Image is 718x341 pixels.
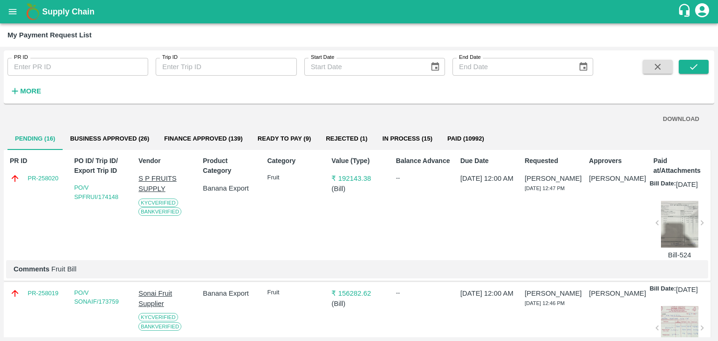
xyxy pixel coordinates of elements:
button: Paid (10992) [440,128,492,150]
p: ( Bill ) [331,184,386,194]
div: account of current user [694,2,711,21]
button: Finance Approved (139) [157,128,250,150]
p: [PERSON_NAME] [589,288,644,298]
span: [DATE] 12:46 PM [524,300,565,306]
span: Bank Verified [138,322,181,331]
img: logo [23,2,42,21]
button: More [7,83,43,99]
p: PR ID [10,156,65,166]
input: Enter PR ID [7,58,148,76]
input: Start Date [304,58,423,76]
button: Business Approved (26) [63,128,157,150]
label: Start Date [311,54,334,61]
p: Fruit [267,288,322,297]
p: [DATE] 12:00 AM [460,173,515,184]
button: Choose date [426,58,444,76]
p: ( Bill ) [331,298,386,309]
p: [PERSON_NAME] [589,173,644,184]
p: Fruit [267,173,322,182]
p: Banana Export [203,288,258,298]
div: -- [396,173,451,183]
button: Ready To Pay (9) [250,128,318,150]
span: Bank Verified [138,207,181,216]
p: [PERSON_NAME] [524,173,579,184]
p: [DATE] [676,179,698,190]
p: Bill-524 [661,250,698,260]
a: PO/V SONAIF/173759 [74,289,119,305]
a: Supply Chain [42,5,677,18]
span: KYC Verified [138,313,178,321]
span: [DATE] 12:47 PM [524,185,565,191]
p: Fruit Bill [14,264,701,274]
input: Enter Trip ID [156,58,296,76]
p: Bill Date: [650,179,676,190]
p: ₹ 192143.38 [331,173,386,184]
p: Approvers [589,156,644,166]
label: End Date [459,54,481,61]
button: DOWNLOAD [659,111,703,128]
p: Requested [524,156,579,166]
p: S P FRUITS SUPPLY [138,173,193,194]
p: [DATE] 12:00 AM [460,288,515,298]
a: PO/V SPFRUI/174148 [74,184,119,200]
p: Due Date [460,156,515,166]
p: [PERSON_NAME] [524,288,579,298]
b: Supply Chain [42,7,94,16]
p: Paid at/Attachments [653,156,708,176]
div: -- [396,288,451,298]
input: End Date [452,58,571,76]
button: open drawer [2,1,23,22]
b: Comments [14,265,50,273]
p: Product Category [203,156,258,176]
p: Category [267,156,322,166]
p: PO ID/ Trip ID/ Export Trip ID [74,156,129,176]
span: KYC Verified [138,199,178,207]
div: My Payment Request List [7,29,92,41]
strong: More [20,87,41,95]
a: PR-258019 [28,289,58,298]
p: [DATE] [676,284,698,295]
p: Banana Export [203,183,258,193]
p: Vendor [138,156,193,166]
button: In Process (15) [375,128,440,150]
p: Sonai Fruit Supplier [138,288,193,309]
p: ₹ 156282.62 [331,288,386,298]
p: Value (Type) [331,156,386,166]
label: PR ID [14,54,28,61]
a: PR-258020 [28,174,58,183]
p: Balance Advance [396,156,451,166]
p: Bill Date: [650,284,676,295]
button: Choose date [574,58,592,76]
label: Trip ID [162,54,178,61]
div: customer-support [677,3,694,20]
button: Pending (16) [7,128,63,150]
button: Rejected (1) [318,128,375,150]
